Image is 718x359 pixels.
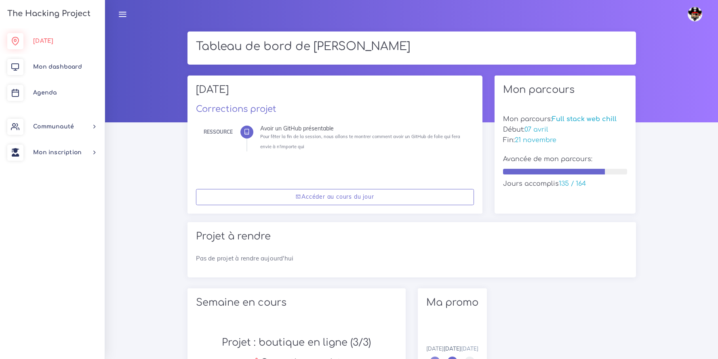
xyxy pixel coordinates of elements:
h3: The Hacking Project [5,9,91,18]
span: Mon inscription [33,149,82,155]
a: Corrections projet [196,104,276,114]
p: Pas de projet à rendre aujourd'hui [196,254,627,263]
h5: Avancée de mon parcours: [503,155,627,163]
span: Full stack web chill [552,115,617,123]
a: Accéder au cours du jour [196,189,474,206]
h5: Début: [503,126,627,134]
img: avatar [688,7,702,21]
div: Avoir un GitHub présentable [260,126,468,131]
span: Mon dashboard [33,64,82,70]
h2: Projet : boutique en ligne (3/3) [196,337,397,349]
h2: [DATE] [196,84,474,101]
span: 135 / 164 [559,180,586,187]
h2: Semaine en cours [196,297,397,309]
h2: Ma promo [426,297,478,309]
h1: Tableau de bord de [PERSON_NAME] [196,40,627,54]
span: [DATE] [461,345,478,352]
small: Pour fêter la fin de la session, nous allons te montrer comment avoir un GitHub de folie qui fera... [260,134,460,149]
span: [DATE] [444,345,461,352]
h5: Mon parcours: [503,115,627,123]
span: Communauté [33,124,74,130]
span: Agenda [33,90,57,96]
span: [DATE] [33,38,53,44]
span: 21 novembre [515,136,556,144]
span: 07 avril [524,126,548,133]
h2: Mon parcours [503,84,627,96]
h5: Jours accomplis [503,180,627,188]
div: Ressource [204,128,233,136]
span: [DATE] [426,345,444,352]
h2: Projet à rendre [196,231,627,242]
h5: Fin: [503,136,627,144]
